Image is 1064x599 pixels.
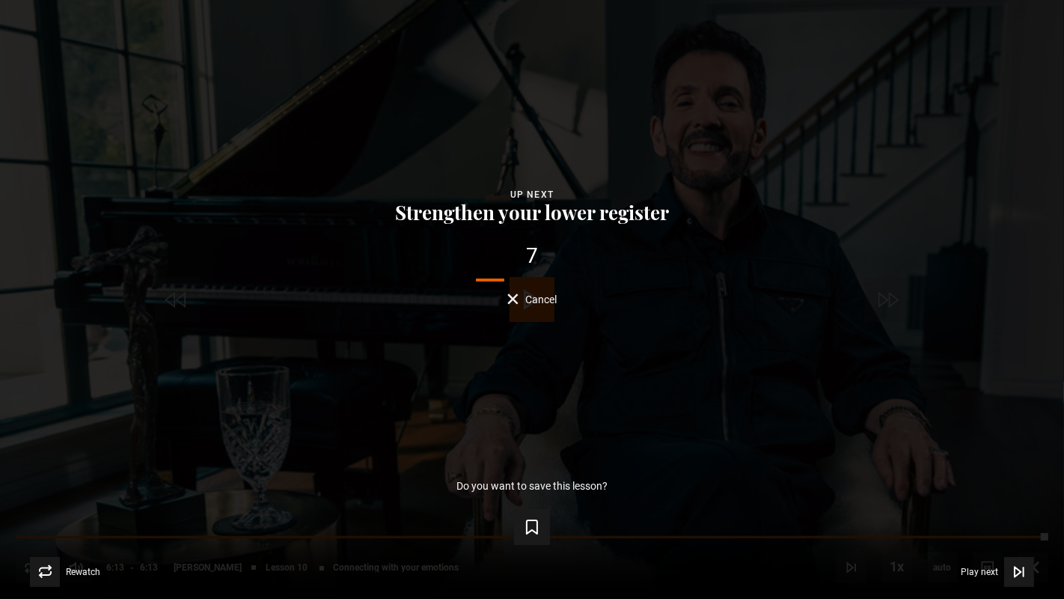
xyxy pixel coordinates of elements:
p: Do you want to save this lesson? [456,481,608,491]
button: Rewatch [30,557,100,587]
span: Rewatch [66,568,100,577]
span: Play next [961,568,998,577]
button: Cancel [507,294,557,305]
button: Strengthen your lower register [391,202,673,223]
span: Cancel [526,294,557,305]
div: Up next [24,187,1040,202]
button: Play next [961,557,1034,587]
div: 7 [24,246,1040,267]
